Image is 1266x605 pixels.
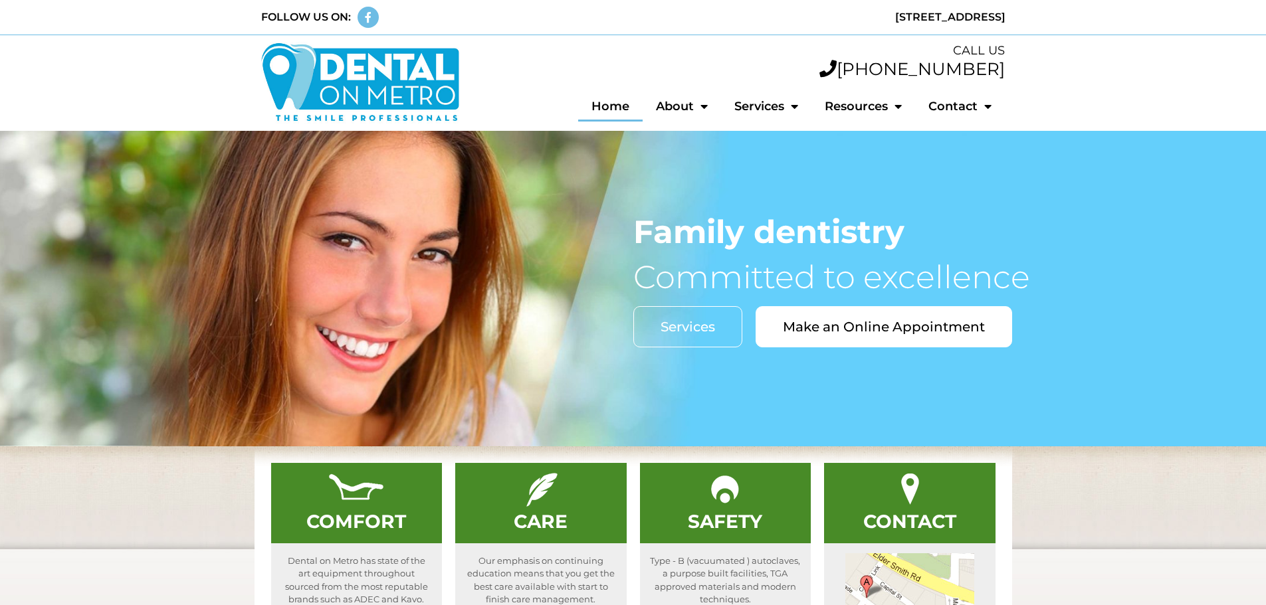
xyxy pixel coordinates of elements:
[578,91,643,122] a: Home
[306,510,406,533] a: COMFORT
[661,320,715,333] span: Services
[863,510,956,533] a: CONTACT
[473,42,1005,60] div: CALL US
[261,9,351,25] div: FOLLOW US ON:
[721,91,811,122] a: Services
[756,306,1012,347] a: Make an Online Appointment
[473,91,1005,122] nav: Menu
[819,58,1005,80] a: [PHONE_NUMBER]
[915,91,1005,122] a: Contact
[811,91,915,122] a: Resources
[640,9,1005,25] div: [STREET_ADDRESS]
[783,320,985,333] span: Make an Online Appointment
[633,306,742,347] a: Services
[514,510,568,533] a: CARE
[643,91,721,122] a: About
[688,510,762,533] a: SAFETY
